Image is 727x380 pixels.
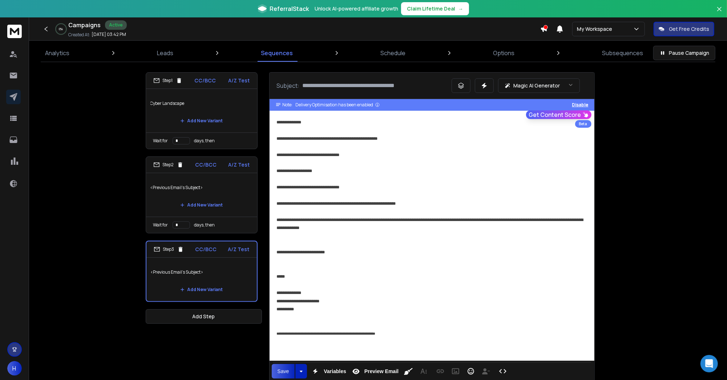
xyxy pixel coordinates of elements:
span: Variables [322,368,348,375]
span: Preview Email [363,368,400,375]
button: Close banner [715,4,724,22]
a: Sequences [257,44,297,62]
p: Get Free Credits [669,25,709,33]
a: Leads [153,44,178,62]
p: [DATE] 03:42 PM [92,32,126,37]
p: Options [493,49,514,57]
button: Add New Variant [174,114,229,128]
div: Step 1 [153,77,182,84]
h1: Campaigns [68,21,101,29]
button: Get Free Credits [654,22,714,36]
p: A/Z Test [228,246,250,253]
p: <Previous Email's Subject> [150,177,253,198]
button: Add Step [146,309,262,324]
button: Get Content Score [526,110,591,119]
button: Variables [308,364,348,379]
div: Open Intercom Messenger [700,355,718,372]
p: days, then [194,222,215,228]
p: <Previous Email's Subject> [151,262,253,282]
div: Active [105,20,127,30]
button: Add New Variant [174,282,229,297]
p: A/Z Test [229,161,250,168]
a: Analytics [41,44,74,62]
button: Disable [572,102,589,108]
button: Insert Unsubscribe Link [479,364,493,379]
p: CC/BCC [195,77,216,84]
p: Cyber Landscape [150,93,253,114]
button: Preview Email [349,364,400,379]
p: Wait for [153,222,168,228]
a: Schedule [376,44,410,62]
p: days, then [194,138,215,144]
a: Subsequences [598,44,647,62]
button: H [7,361,22,376]
div: Delivery Optimisation has been enabled [296,102,380,108]
button: Magic AI Generator [498,78,580,93]
p: Subject: [277,81,300,90]
p: Subsequences [602,49,643,57]
p: Created At: [68,32,90,38]
p: 0 % [59,27,63,31]
span: → [458,5,463,12]
li: Step2CC/BCCA/Z Test<Previous Email's Subject>Add New VariantWait fordays, then [146,156,258,233]
p: A/Z Test [229,77,250,84]
button: Clean HTML [401,364,415,379]
button: More Text [417,364,431,379]
li: Step3CC/BCCA/Z Test<Previous Email's Subject>Add New Variant [146,241,258,302]
p: Unlock AI-powered affiliate growth [315,5,398,12]
p: My Workspace [577,25,615,33]
p: Leads [157,49,173,57]
button: Insert Image (⌘P) [449,364,463,379]
span: ReferralStack [270,4,309,13]
div: Step 3 [154,246,184,253]
span: Note: [283,102,293,108]
button: Save [272,364,295,379]
a: Options [489,44,519,62]
div: Beta [575,120,591,128]
button: Claim Lifetime Deal→ [401,2,469,15]
button: Emoticons [464,364,478,379]
p: CC/BCC [195,246,217,253]
p: Schedule [380,49,405,57]
p: Sequences [261,49,293,57]
div: Step 2 [153,162,183,168]
button: Insert Link (⌘K) [433,364,447,379]
button: Add New Variant [174,198,229,212]
p: CC/BCC [195,161,217,168]
button: Code View [496,364,510,379]
p: Magic AI Generator [514,82,560,89]
li: Step1CC/BCCA/Z TestCyber LandscapeAdd New VariantWait fordays, then [146,72,258,149]
p: Wait for [153,138,168,144]
p: Analytics [45,49,69,57]
button: Pause Campaign [653,46,715,60]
